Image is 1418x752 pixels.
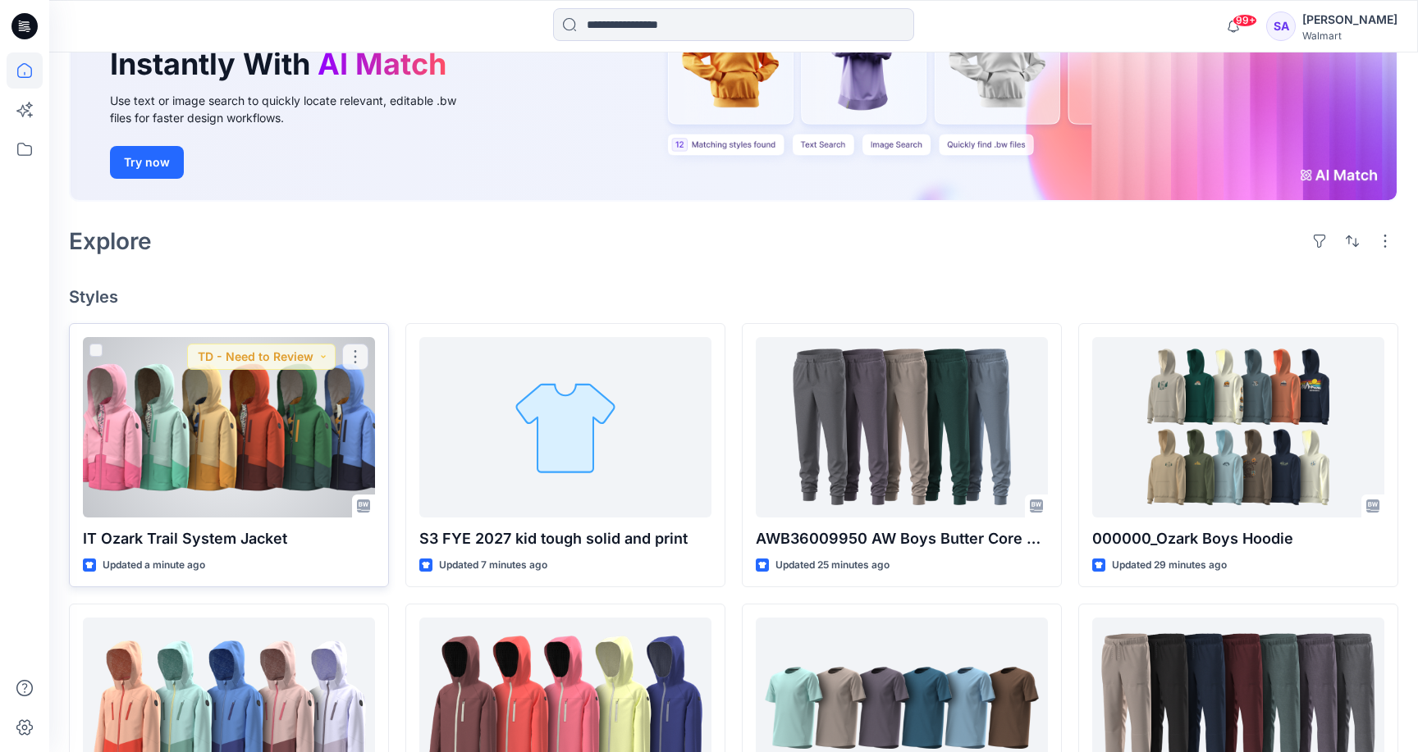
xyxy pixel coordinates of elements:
p: Updated 7 minutes ago [439,557,547,574]
a: IT Ozark Trail System Jacket [83,337,375,517]
p: Updated 25 minutes ago [775,557,890,574]
button: Try now [110,146,184,179]
div: Use text or image search to quickly locate relevant, editable .bw files for faster design workflows. [110,92,479,126]
div: SA [1266,11,1296,41]
span: 99+ [1233,14,1257,27]
span: AI Match [318,46,446,82]
p: S3 FYE 2027 kid tough solid and print [419,527,711,550]
p: Updated a minute ago [103,557,205,574]
a: 000000_Ozark Boys Hoodie [1092,337,1384,517]
a: AWB36009950 AW Boys Butter Core Knit Jogger (LY S4 Carryover-ASTM spec) [756,337,1048,517]
div: Walmart [1302,30,1397,42]
p: 000000_Ozark Boys Hoodie [1092,527,1384,550]
a: S3 FYE 2027 kid tough solid and print [419,337,711,517]
h2: Explore [69,228,152,254]
p: AWB36009950 AW Boys Butter Core Knit Jogger (LY S4 Carryover-ASTM spec) [756,527,1048,550]
div: [PERSON_NAME] [1302,10,1397,30]
p: Updated 29 minutes ago [1112,557,1227,574]
p: IT Ozark Trail System Jacket [83,527,375,550]
h4: Styles [69,287,1398,307]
